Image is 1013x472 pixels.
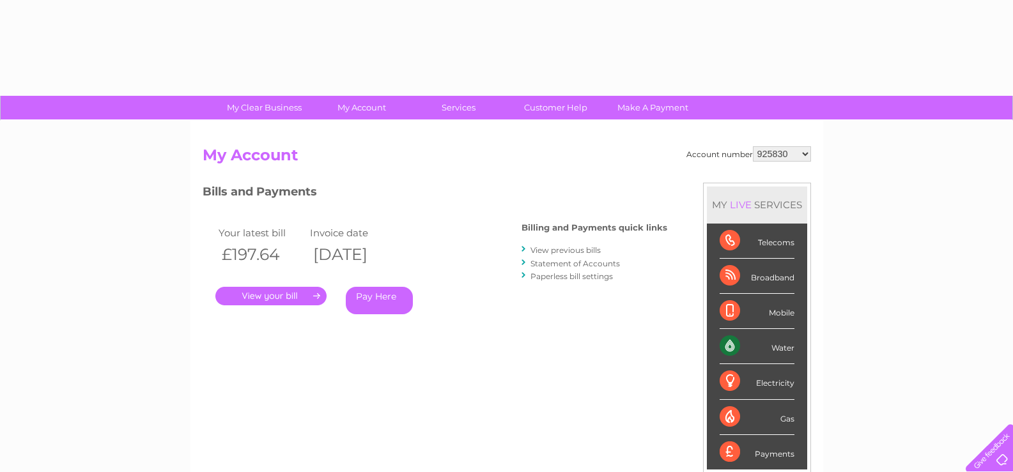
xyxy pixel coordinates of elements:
div: Electricity [720,364,794,399]
div: LIVE [727,199,754,211]
div: Mobile [720,294,794,329]
td: Invoice date [307,224,399,241]
h3: Bills and Payments [203,183,667,205]
a: My Account [309,96,414,119]
div: Gas [720,400,794,435]
a: Services [406,96,511,119]
a: Statement of Accounts [530,259,620,268]
h2: My Account [203,146,811,171]
div: Water [720,329,794,364]
div: Account number [686,146,811,162]
div: Payments [720,435,794,469]
a: . [215,287,327,305]
a: Paperless bill settings [530,271,613,281]
a: My Clear Business [212,96,317,119]
div: Telecoms [720,224,794,259]
h4: Billing and Payments quick links [522,223,667,232]
a: Make A Payment [600,96,706,119]
a: View previous bills [530,245,601,255]
a: Customer Help [503,96,608,119]
div: Broadband [720,259,794,294]
th: £197.64 [215,241,307,268]
th: [DATE] [307,241,399,268]
div: MY SERVICES [707,187,807,223]
td: Your latest bill [215,224,307,241]
a: Pay Here [346,287,413,314]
